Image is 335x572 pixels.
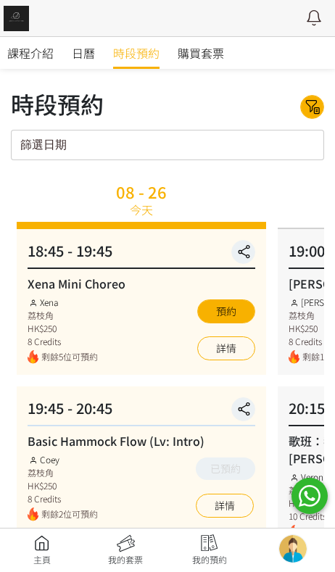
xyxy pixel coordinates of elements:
button: 預約 [197,299,255,323]
input: 篩選日期 [11,130,324,160]
span: 剩餘5位可預約 [41,350,98,364]
span: 課程介紹 [7,44,54,62]
img: fire.png [289,350,299,364]
div: HK$250 [28,479,98,492]
div: 8 Credits [28,492,98,505]
a: 時段預約 [113,37,160,69]
span: 剩餘2位可預約 [41,507,98,521]
a: 課程介紹 [7,37,54,69]
a: 日曆 [72,37,95,69]
div: Basic Hammock Flow (Lv: Intro) [28,432,255,449]
a: 購買套票 [178,37,224,69]
span: 日曆 [72,44,95,62]
img: fire.png [28,350,38,364]
div: Coey [28,453,98,466]
div: 18:45 - 19:45 [28,240,255,269]
a: 詳情 [197,336,255,360]
div: 19:45 - 20:45 [28,397,255,426]
div: 8 Credits [28,335,98,348]
button: 已預約 [196,457,255,480]
div: 荔枝角 [28,466,98,479]
span: 時段預約 [113,44,160,62]
div: 今天 [130,201,153,218]
span: 購買套票 [178,44,224,62]
div: 荔枝角 [28,309,98,322]
a: 詳情 [196,494,254,518]
div: 時段預約 [11,86,104,121]
img: fire.png [289,525,299,539]
img: fire.png [28,507,38,521]
div: Xena [28,296,98,309]
div: Xena Mini Choreo [28,275,255,292]
div: HK$250 [28,322,98,335]
div: 08 - 26 [116,183,167,199]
